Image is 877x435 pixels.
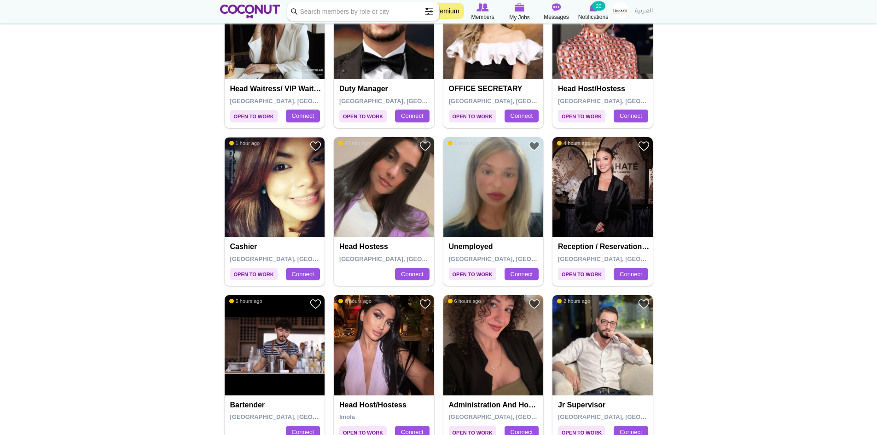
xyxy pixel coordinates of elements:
[338,140,370,146] span: 45 min ago
[230,98,361,104] span: [GEOGRAPHIC_DATA], [GEOGRAPHIC_DATA]
[544,12,569,22] span: Messages
[338,298,372,304] span: 6 hours ago
[630,2,657,21] a: العربية
[471,12,494,22] span: Members
[614,268,648,281] a: Connect
[558,110,605,122] span: Open to Work
[589,3,597,12] img: Notifications
[286,110,320,122] a: Connect
[529,298,540,310] a: Add to Favourites
[448,298,481,304] span: 6 hours ago
[449,243,540,251] h4: Unemployed
[449,98,580,104] span: [GEOGRAPHIC_DATA], [GEOGRAPHIC_DATA]
[614,110,648,122] a: Connect
[310,140,321,152] a: Add to Favourites
[529,140,540,152] a: Add to Favourites
[229,140,260,146] span: 1 hour ago
[558,255,689,262] span: [GEOGRAPHIC_DATA], [GEOGRAPHIC_DATA]
[449,268,496,280] span: Open to Work
[339,110,387,122] span: Open to Work
[557,298,590,304] span: 2 hours ago
[557,140,590,146] span: 4 hours ago
[220,5,280,18] img: Home
[449,85,540,93] h4: OFFICE SECRETARY
[286,268,320,281] a: Connect
[339,413,355,420] span: Imola
[230,243,322,251] h4: Cashier
[449,401,540,409] h4: Administration and Hostess
[339,98,470,104] span: [GEOGRAPHIC_DATA], [GEOGRAPHIC_DATA]
[509,13,530,22] span: My Jobs
[339,85,431,93] h4: Duty Manager
[230,85,322,93] h4: Head Waitress/ VIP Waitress/ Waitress
[558,268,605,280] span: Open to Work
[230,255,361,262] span: [GEOGRAPHIC_DATA], [GEOGRAPHIC_DATA]
[230,110,278,122] span: Open to Work
[448,140,479,146] span: 1 hour ago
[552,3,561,12] img: Messages
[558,85,650,93] h4: Head Host/Hostess
[449,255,580,262] span: [GEOGRAPHIC_DATA], [GEOGRAPHIC_DATA]
[575,2,612,22] a: Notifications Notifications 20
[395,110,429,122] a: Connect
[230,413,361,420] span: [GEOGRAPHIC_DATA], [GEOGRAPHIC_DATA]
[558,98,689,104] span: [GEOGRAPHIC_DATA], [GEOGRAPHIC_DATA]
[395,268,429,281] a: Connect
[339,255,470,262] span: [GEOGRAPHIC_DATA], [GEOGRAPHIC_DATA]
[538,2,575,22] a: Messages Messages
[638,140,650,152] a: Add to Favourites
[558,401,650,409] h4: Jr Supervisor
[476,3,488,12] img: Browse Members
[418,3,464,19] a: Go Premium
[310,298,321,310] a: Add to Favourites
[501,2,538,22] a: My Jobs My Jobs
[558,413,689,420] span: [GEOGRAPHIC_DATA], [GEOGRAPHIC_DATA]
[505,110,539,122] a: Connect
[505,268,539,281] a: Connect
[230,401,322,409] h4: Bartender
[515,3,525,12] img: My Jobs
[419,140,431,152] a: Add to Favourites
[230,268,278,280] span: Open to Work
[558,243,650,251] h4: Reception / Reservations Manager
[339,243,431,251] h4: Head Hostess
[287,2,439,21] input: Search members by role or city
[419,298,431,310] a: Add to Favourites
[229,298,262,304] span: 6 hours ago
[465,2,501,22] a: Browse Members Members
[638,298,650,310] a: Add to Favourites
[339,401,431,409] h4: Head Host/Hostess
[449,110,496,122] span: Open to Work
[578,12,608,22] span: Notifications
[449,413,580,420] span: [GEOGRAPHIC_DATA], [GEOGRAPHIC_DATA]
[592,1,605,11] small: 20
